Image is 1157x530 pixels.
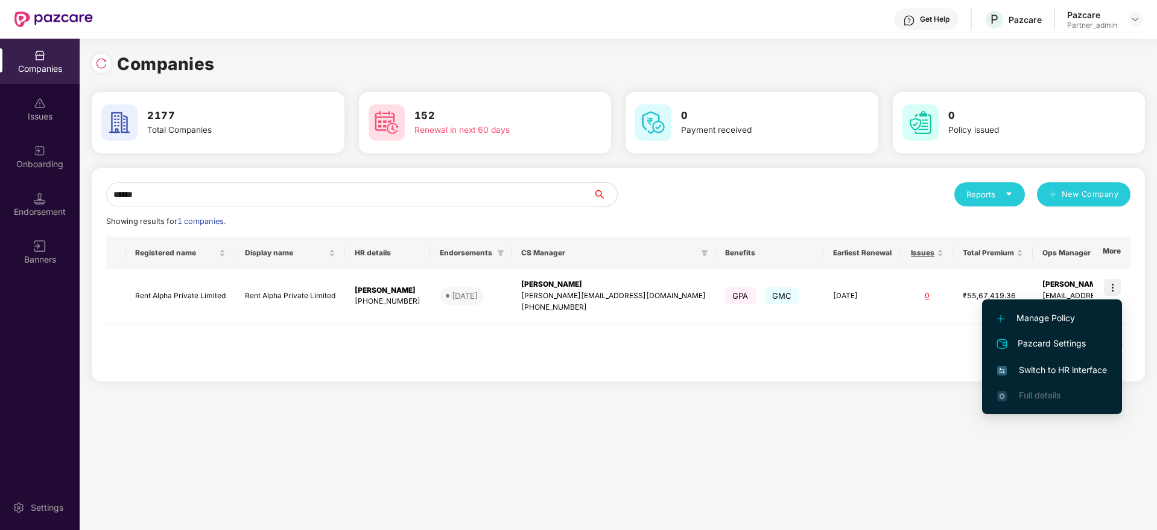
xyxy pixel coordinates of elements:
span: GPA [725,287,756,304]
th: Total Premium [953,237,1033,269]
button: search [592,182,618,206]
img: svg+xml;base64,PHN2ZyBpZD0iSXNzdWVzX2Rpc2FibGVkIiB4bWxucz0iaHR0cDovL3d3dy53My5vcmcvMjAwMC9zdmciIH... [34,97,46,109]
div: ₹55,67,419.36 [963,290,1023,302]
th: Display name [235,237,345,269]
span: GMC [765,287,799,304]
div: Pazcare [1067,9,1117,21]
span: filter [701,249,708,257]
th: Benefits [715,237,823,269]
div: Partner_admin [1067,21,1117,30]
img: icon [1104,279,1121,296]
div: [PHONE_NUMBER] [521,302,706,313]
img: svg+xml;base64,PHN2ZyB4bWxucz0iaHR0cDovL3d3dy53My5vcmcvMjAwMC9zdmciIHdpZHRoPSI2MCIgaGVpZ2h0PSI2MC... [101,104,138,141]
h3: 0 [948,108,1100,124]
div: Get Help [920,14,949,24]
div: [PHONE_NUMBER] [355,296,420,307]
h3: 2177 [147,108,299,124]
div: Renewal in next 60 days [414,124,566,137]
button: plusNew Company [1037,182,1130,206]
td: [DATE] [823,269,901,324]
img: svg+xml;base64,PHN2ZyB4bWxucz0iaHR0cDovL3d3dy53My5vcmcvMjAwMC9zdmciIHdpZHRoPSIyNCIgaGVpZ2h0PSIyNC... [995,337,1009,351]
img: svg+xml;base64,PHN2ZyB3aWR0aD0iMTYiIGhlaWdodD0iMTYiIHZpZXdCb3g9IjAgMCAxNiAxNiIgZmlsbD0ibm9uZSIgeG... [34,240,46,252]
span: caret-down [1005,190,1013,198]
th: Registered name [125,237,235,269]
span: Issues [911,248,934,258]
img: svg+xml;base64,PHN2ZyB4bWxucz0iaHR0cDovL3d3dy53My5vcmcvMjAwMC9zdmciIHdpZHRoPSIxNi4zNjMiIGhlaWdodD... [997,391,1007,401]
div: [PERSON_NAME] [521,279,706,290]
img: svg+xml;base64,PHN2ZyB3aWR0aD0iMjAiIGhlaWdodD0iMjAiIHZpZXdCb3g9IjAgMCAyMCAyMCIgZmlsbD0ibm9uZSIgeG... [34,145,46,157]
img: svg+xml;base64,PHN2ZyB4bWxucz0iaHR0cDovL3d3dy53My5vcmcvMjAwMC9zdmciIHdpZHRoPSI2MCIgaGVpZ2h0PSI2MC... [902,104,939,141]
img: svg+xml;base64,PHN2ZyBpZD0iQ29tcGFuaWVzIiB4bWxucz0iaHR0cDovL3d3dy53My5vcmcvMjAwMC9zdmciIHdpZHRoPS... [34,49,46,62]
span: filter [497,249,504,257]
img: svg+xml;base64,PHN2ZyBpZD0iUmVsb2FkLTMyeDMyIiB4bWxucz0iaHR0cDovL3d3dy53My5vcmcvMjAwMC9zdmciIHdpZH... [95,57,107,69]
th: Earliest Renewal [823,237,901,269]
img: svg+xml;base64,PHN2ZyBpZD0iRHJvcGRvd24tMzJ4MzIiIHhtbG5zPSJodHRwOi8vd3d3LnczLm9yZy8yMDAwL3N2ZyIgd2... [1130,14,1140,24]
div: [DATE] [452,290,478,302]
div: 0 [911,290,943,302]
h3: 0 [681,108,833,124]
img: svg+xml;base64,PHN2ZyB4bWxucz0iaHR0cDovL3d3dy53My5vcmcvMjAwMC9zdmciIHdpZHRoPSI2MCIgaGVpZ2h0PSI2MC... [635,104,671,141]
span: filter [699,246,711,260]
div: [PERSON_NAME][EMAIL_ADDRESS][DOMAIN_NAME] [521,290,706,302]
th: HR details [345,237,430,269]
div: Settings [27,502,67,514]
span: 1 companies. [177,217,226,226]
h1: Companies [117,51,215,77]
td: Rent Alpha Private Limited [235,269,345,324]
span: Showing results for [106,217,226,226]
span: Switch to HR interface [997,363,1107,377]
span: Registered name [135,248,217,258]
div: [PERSON_NAME] [355,285,420,296]
span: CS Manager [521,248,696,258]
span: filter [495,246,507,260]
span: Full details [1019,390,1060,400]
span: search [592,190,617,199]
img: New Pazcare Logo [14,11,93,27]
img: svg+xml;base64,PHN2ZyBpZD0iU2V0dGluZy0yMHgyMCIgeG1sbnM9Imh0dHA6Ly93d3cudzMub3JnLzIwMDAvc3ZnIiB3aW... [13,502,25,514]
span: plus [1049,190,1057,200]
span: New Company [1062,188,1119,200]
span: Total Premium [963,248,1014,258]
img: svg+xml;base64,PHN2ZyBpZD0iSGVscC0zMngzMiIgeG1sbnM9Imh0dHA6Ly93d3cudzMub3JnLzIwMDAvc3ZnIiB3aWR0aD... [903,14,915,27]
th: More [1093,237,1130,269]
div: Reports [966,188,1013,200]
th: Issues [901,237,953,269]
div: Total Companies [147,124,299,137]
img: svg+xml;base64,PHN2ZyB3aWR0aD0iMTQuNSIgaGVpZ2h0PSIxNC41IiB2aWV3Qm94PSIwIDAgMTYgMTYiIGZpbGw9Im5vbm... [34,193,46,205]
img: svg+xml;base64,PHN2ZyB4bWxucz0iaHR0cDovL3d3dy53My5vcmcvMjAwMC9zdmciIHdpZHRoPSIxMi4yMDEiIGhlaWdodD... [997,315,1004,322]
span: Display name [245,248,326,258]
img: svg+xml;base64,PHN2ZyB4bWxucz0iaHR0cDovL3d3dy53My5vcmcvMjAwMC9zdmciIHdpZHRoPSIxNiIgaGVpZ2h0PSIxNi... [997,366,1007,375]
span: Pazcard Settings [997,337,1107,351]
td: Rent Alpha Private Limited [125,269,235,324]
img: svg+xml;base64,PHN2ZyB4bWxucz0iaHR0cDovL3d3dy53My5vcmcvMjAwMC9zdmciIHdpZHRoPSI2MCIgaGVpZ2h0PSI2MC... [369,104,405,141]
span: Endorsements [440,248,492,258]
div: Policy issued [948,124,1100,137]
div: Payment received [681,124,833,137]
span: P [991,12,998,27]
h3: 152 [414,108,566,124]
span: Manage Policy [997,311,1107,325]
div: Pazcare [1009,14,1042,25]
